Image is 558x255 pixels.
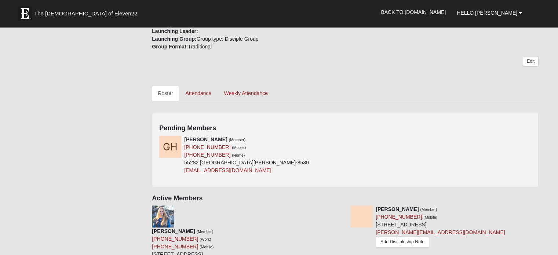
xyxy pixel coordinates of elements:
[34,10,137,17] span: The [DEMOGRAPHIC_DATA] of Eleven22
[420,207,437,212] small: (Member)
[14,3,161,21] a: The [DEMOGRAPHIC_DATA] of Eleven22
[200,237,211,241] small: (Work)
[152,44,188,50] strong: Group Format:
[451,4,528,22] a: Hello [PERSON_NAME]
[523,56,539,67] a: Edit
[376,236,429,248] a: Add Discipleship Note
[457,10,517,16] span: Hello [PERSON_NAME]
[152,236,198,242] a: [PHONE_NUMBER]
[376,229,505,235] a: [PERSON_NAME][EMAIL_ADDRESS][DOMAIN_NAME]
[423,215,437,219] small: (Mobile)
[184,152,230,158] a: [PHONE_NUMBER]
[152,228,195,234] strong: [PERSON_NAME]
[184,136,309,174] div: 55282 [GEOGRAPHIC_DATA][PERSON_NAME]-8530
[152,28,198,34] strong: Launching Leader:
[152,194,539,203] h4: Active Members
[18,6,32,21] img: Eleven22 logo
[159,124,531,132] h4: Pending Members
[184,136,227,142] strong: [PERSON_NAME]
[232,145,246,150] small: (Mobile)
[152,36,196,42] strong: Launching Group:
[184,167,271,173] a: [EMAIL_ADDRESS][DOMAIN_NAME]
[376,206,419,212] strong: [PERSON_NAME]
[184,144,230,150] a: [PHONE_NUMBER]
[376,205,505,250] div: [STREET_ADDRESS]
[152,85,179,101] a: Roster
[229,138,246,142] small: (Member)
[180,85,218,101] a: Attendance
[376,214,422,220] a: [PHONE_NUMBER]
[232,153,245,157] small: (Home)
[375,3,451,21] a: Back to [DOMAIN_NAME]
[218,85,274,101] a: Weekly Attendance
[197,229,214,234] small: (Member)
